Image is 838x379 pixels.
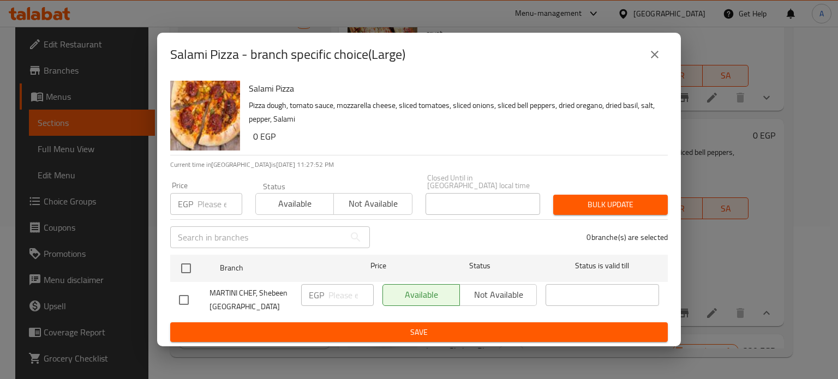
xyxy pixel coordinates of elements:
span: MARTINI CHEF, Shebeen [GEOGRAPHIC_DATA] [209,286,292,314]
input: Search in branches [170,226,345,248]
h2: Salami Pizza - branch specific choice(Large) [170,46,405,63]
span: Save [179,326,659,339]
button: Not available [333,193,412,215]
button: Available [255,193,334,215]
h6: Salami Pizza [249,81,659,96]
p: Current time in [GEOGRAPHIC_DATA] is [DATE] 11:27:52 PM [170,160,668,170]
span: Status [423,259,537,273]
span: Branch [220,261,333,275]
button: close [642,41,668,68]
img: Salami Pizza [170,81,240,151]
span: Bulk update [562,198,659,212]
input: Please enter price [328,284,374,306]
button: Save [170,322,668,342]
button: Bulk update [553,195,668,215]
p: 0 branche(s) are selected [586,232,668,243]
span: Status is valid till [546,259,659,273]
p: EGP [309,288,324,302]
p: Pizza dough, tomato sauce, mozzarella cheese, sliced tomatoes, sliced onions, sliced bell peppers... [249,99,659,126]
h6: 0 EGP [253,129,659,144]
span: Not available [338,196,408,212]
p: EGP [178,197,193,210]
span: Price [342,259,415,273]
span: Available [260,196,330,212]
input: Please enter price [197,193,242,215]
